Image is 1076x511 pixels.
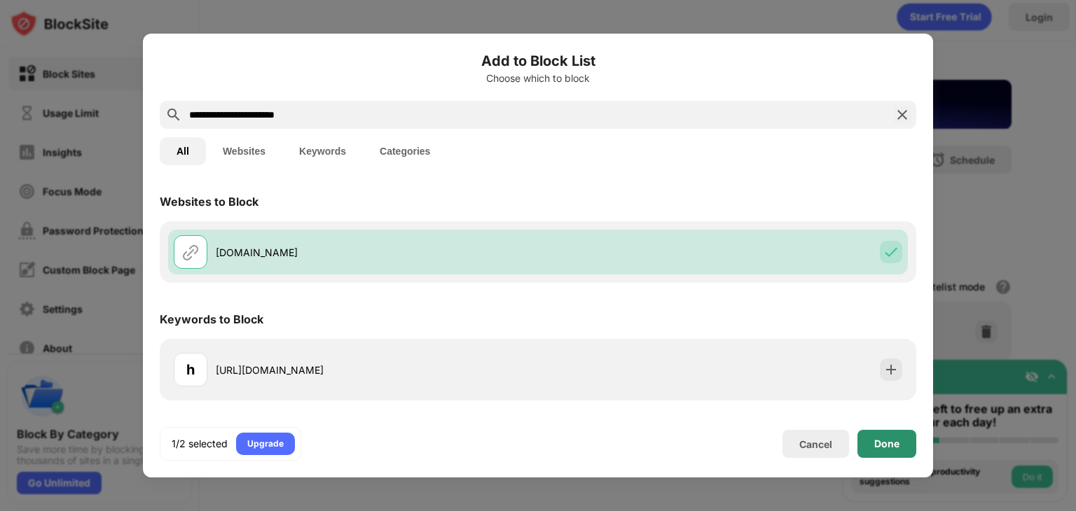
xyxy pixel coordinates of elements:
[894,106,911,123] img: search-close
[186,359,195,380] div: h
[160,50,916,71] h6: Add to Block List
[160,73,916,84] div: Choose which to block
[874,438,899,449] div: Done
[282,137,363,165] button: Keywords
[206,137,282,165] button: Websites
[363,137,447,165] button: Categories
[172,437,228,451] div: 1/2 selected
[216,363,538,377] div: [URL][DOMAIN_NAME]
[160,137,206,165] button: All
[160,195,258,209] div: Websites to Block
[247,437,284,451] div: Upgrade
[799,438,832,450] div: Cancel
[216,245,538,260] div: [DOMAIN_NAME]
[182,244,199,260] img: url.svg
[165,106,182,123] img: search.svg
[160,312,263,326] div: Keywords to Block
